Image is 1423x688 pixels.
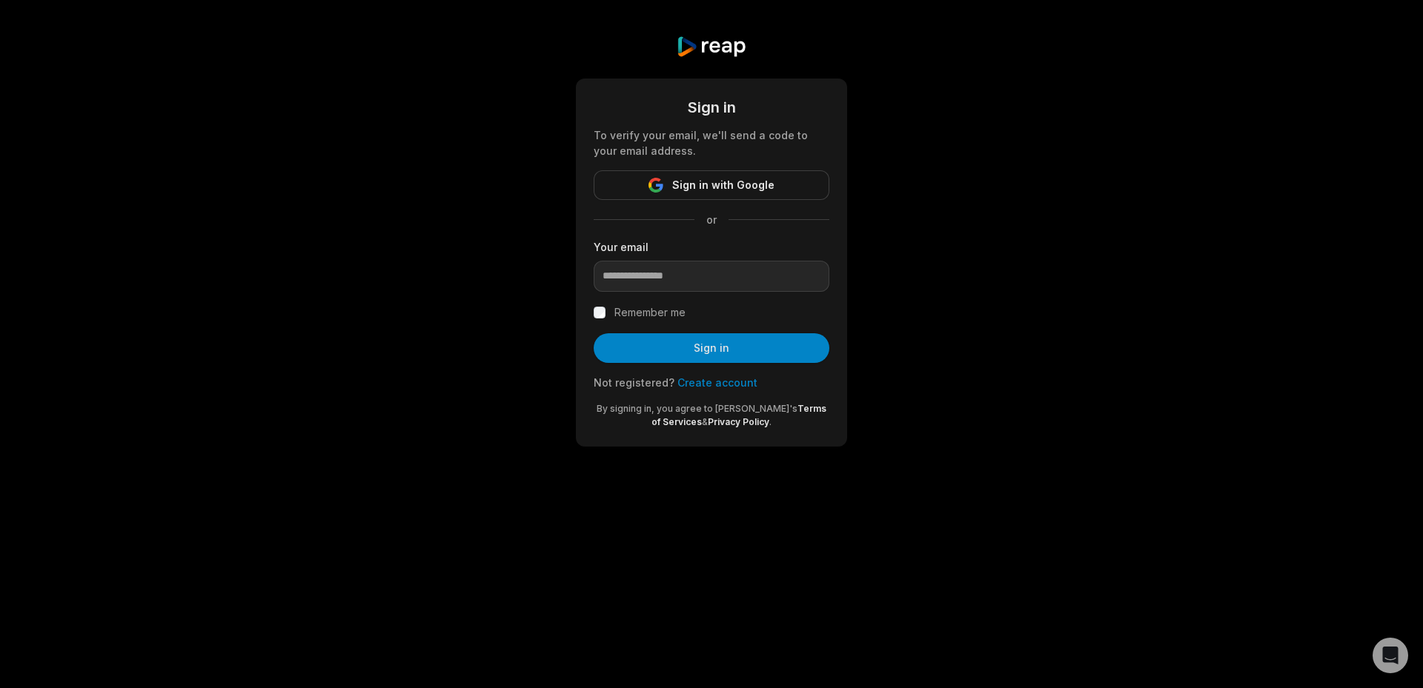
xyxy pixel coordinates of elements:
span: Sign in with Google [672,176,774,194]
img: reap [676,36,746,58]
label: Remember me [614,304,686,321]
div: To verify your email, we'll send a code to your email address. [594,127,829,158]
button: Sign in [594,333,829,363]
span: or [694,212,729,227]
a: Privacy Policy [708,416,769,427]
div: Open Intercom Messenger [1373,638,1408,673]
span: Not registered? [594,376,674,389]
span: By signing in, you agree to [PERSON_NAME]'s [597,403,797,414]
label: Your email [594,239,829,255]
a: Terms of Services [651,403,826,427]
button: Sign in with Google [594,170,829,200]
span: . [769,416,772,427]
span: & [702,416,708,427]
div: Sign in [594,96,829,118]
a: Create account [677,376,757,389]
